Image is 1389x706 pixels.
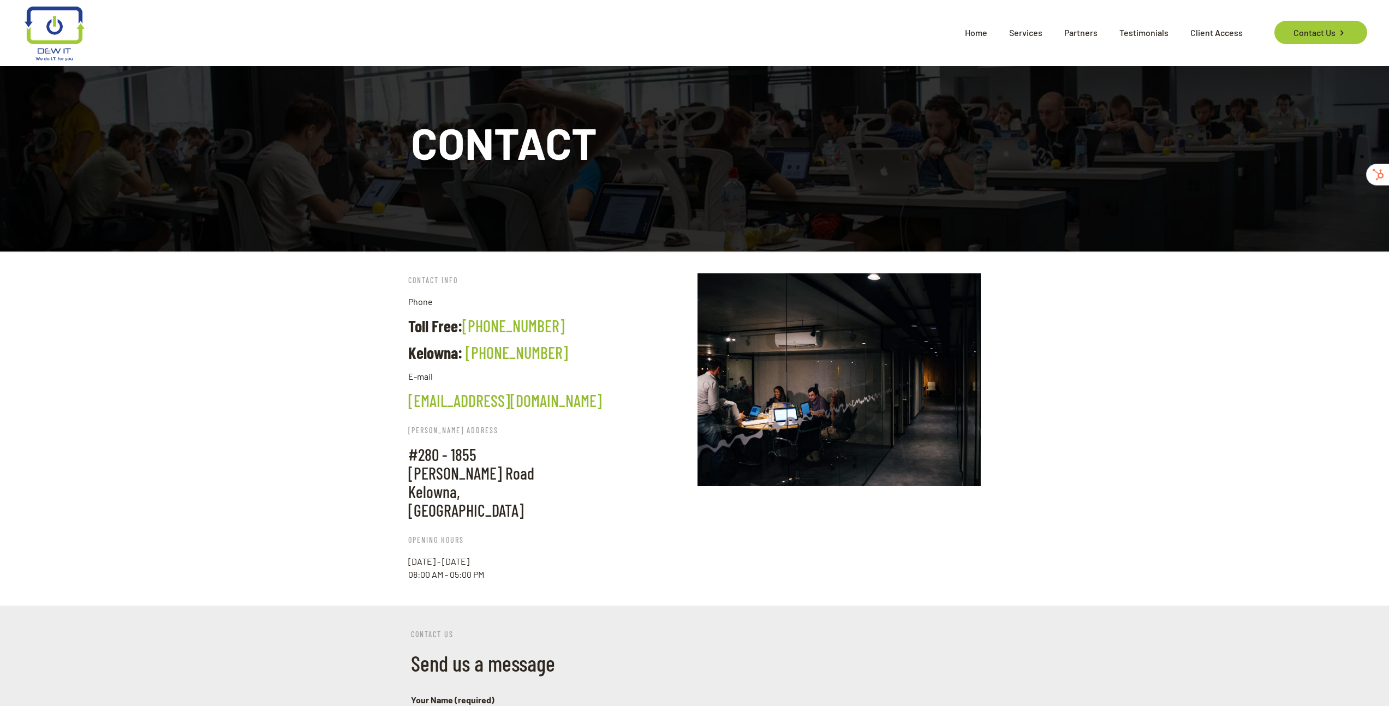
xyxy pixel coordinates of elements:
a: Contact Us [1274,21,1367,44]
h6: CONTACT US [411,627,978,641]
span: Client Access [1179,16,1254,49]
h6: OPENING HOURS [408,533,691,547]
p: E-mail [408,370,691,383]
h6: CONTACT INFO [408,273,691,287]
span: Home [954,16,998,49]
p: Phone [408,295,691,308]
a: [PHONE_NUMBER] [462,316,565,336]
a: [PHONE_NUMBER] [466,343,568,362]
img: contact-us1 [698,273,981,486]
p: [DATE] - [DATE] 08:00 AM - 05:00 PM [408,555,691,581]
h6: [PERSON_NAME] ADDRESS [408,423,547,437]
strong: Kelowna: [408,343,462,362]
h1: CONTACT [411,121,978,164]
span: Services [998,16,1053,49]
strong: Toll Free: [408,316,462,336]
a: #280 - 1855[PERSON_NAME] RoadKelowna, [GEOGRAPHIC_DATA] [408,445,534,520]
span: Partners [1053,16,1108,49]
h3: Send us a message [411,649,978,677]
span: Testimonials [1108,16,1179,49]
a: [EMAIL_ADDRESS][DOMAIN_NAME] [408,391,602,410]
img: logo [25,7,84,61]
